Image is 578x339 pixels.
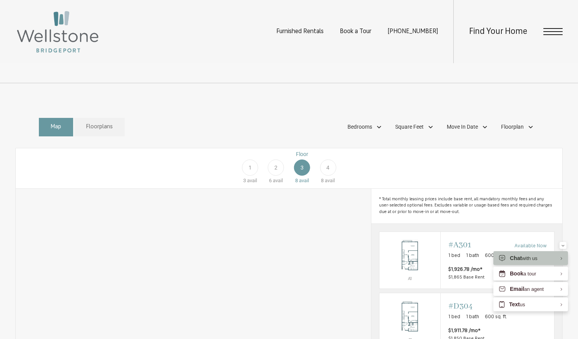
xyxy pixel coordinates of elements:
[448,266,483,274] span: $1,926.78 /mo*
[466,252,479,260] span: 1 bath
[276,29,324,35] a: Furnished Rentals
[326,164,329,172] span: 4
[395,123,424,131] span: Square Feet
[388,29,438,35] a: Call Us at (253) 642-8681
[543,28,563,35] button: Open Menu
[485,252,507,260] span: 600 sq. ft.
[321,178,324,183] span: 8
[448,313,460,321] span: 1 bed
[388,29,438,35] span: [PHONE_NUMBER]
[469,27,527,36] a: Find Your Home
[379,232,555,289] a: View #A301
[340,29,371,35] a: Book a Tour
[408,277,412,281] span: A1
[448,252,460,260] span: 1 bed
[515,242,546,250] span: Available Now
[448,301,473,312] span: #D304
[269,178,272,183] span: 6
[315,150,341,185] a: Floor 4
[15,10,100,54] img: Wellstone
[485,313,507,321] span: 600 sq. ft.
[237,150,263,185] a: Floor 1
[447,123,478,131] span: Move In Date
[263,150,289,185] a: Floor 2
[501,123,524,131] span: Floorplan
[448,240,471,250] span: #A301
[273,178,283,183] span: avail
[274,164,277,172] span: 2
[379,196,555,216] span: * Total monthly leasing prices include base rent, all mandatory monthly fees and any user-selecte...
[379,297,440,336] img: #D304 - 1 bedroom floorplan layout with 1 bathroom and 600 square feet
[448,275,484,280] span: $1,865 Base Rent
[51,123,61,132] span: Map
[86,123,113,132] span: Floorplans
[448,327,481,335] span: $1,911.78 /mo*
[379,236,440,274] img: #A301 - 1 bedroom floorplan layout with 1 bathroom and 600 square feet
[347,123,372,131] span: Bedrooms
[466,313,479,321] span: 1 bath
[247,178,257,183] span: avail
[243,178,246,183] span: 3
[249,164,252,172] span: 1
[325,178,335,183] span: avail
